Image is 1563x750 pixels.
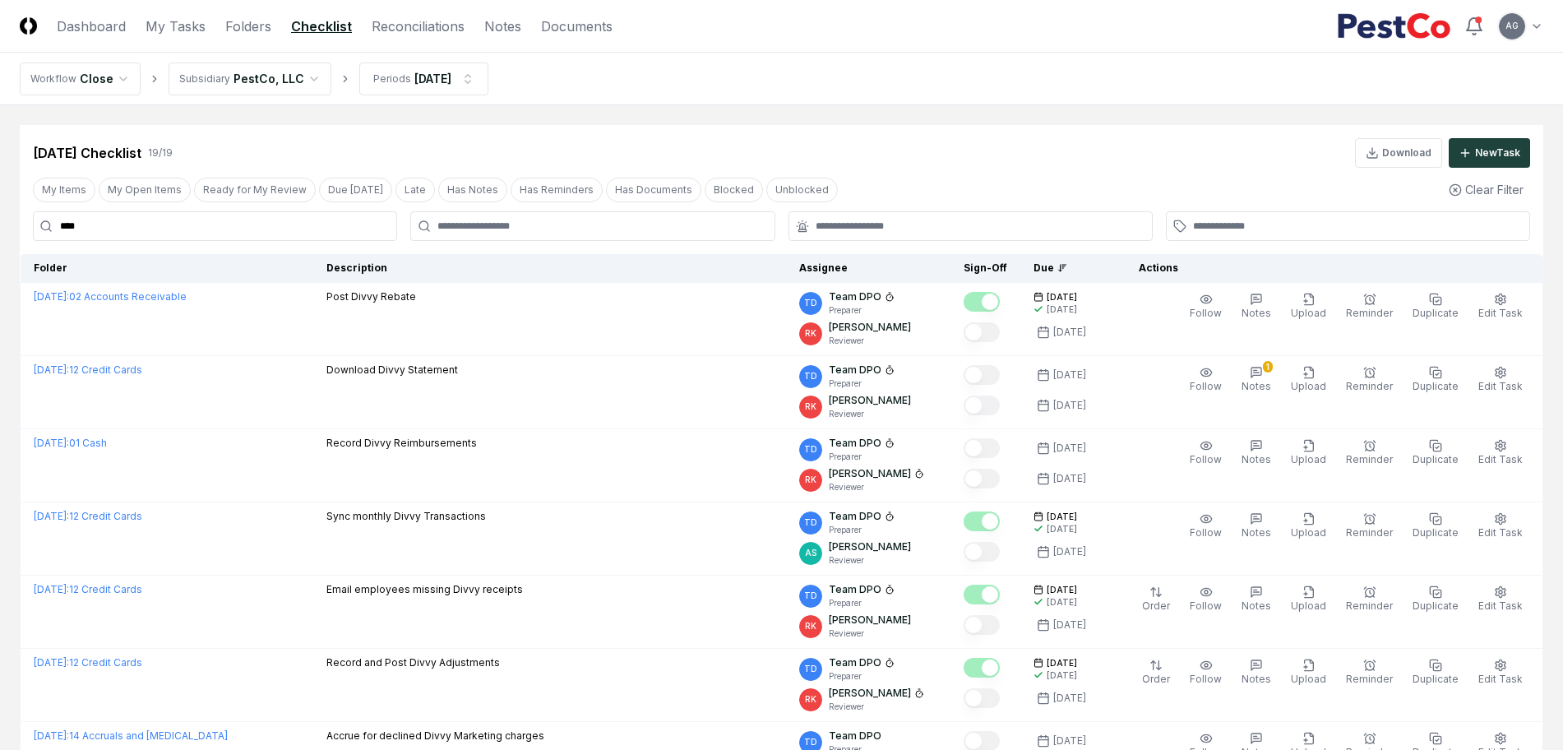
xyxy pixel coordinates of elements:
button: Duplicate [1409,436,1462,470]
button: Mark complete [964,396,1000,415]
span: Reminder [1346,673,1393,685]
div: Due [1034,261,1099,275]
button: Duplicate [1409,509,1462,544]
span: Duplicate [1413,526,1459,539]
a: Checklist [291,16,352,36]
th: Assignee [786,254,950,283]
button: Edit Task [1475,509,1526,544]
p: Reviewer [829,627,911,640]
button: Notes [1238,655,1274,690]
p: Preparer [829,451,895,463]
div: [DATE] [1047,523,1077,535]
p: Preparer [829,304,895,317]
p: [PERSON_NAME] [829,686,911,701]
p: Team DPO [829,436,881,451]
p: [PERSON_NAME] [829,613,911,627]
button: Reminder [1343,509,1396,544]
button: Order [1139,582,1173,617]
a: [DATE]:12 Credit Cards [34,363,142,376]
p: Reviewer [829,481,924,493]
p: Team DPO [829,509,881,524]
span: Follow [1190,526,1222,539]
nav: breadcrumb [20,62,488,95]
span: [DATE] [1047,584,1077,596]
a: Notes [484,16,521,36]
a: My Tasks [146,16,206,36]
span: Upload [1291,526,1326,539]
div: New Task [1475,146,1520,160]
button: Notes [1238,436,1274,470]
button: Duplicate [1409,655,1462,690]
span: [DATE] : [34,290,69,303]
p: Accrue for declined Divvy Marketing charges [326,729,544,743]
div: [DATE] [414,70,451,87]
img: Logo [20,17,37,35]
button: Mark complete [964,292,1000,312]
button: Periods[DATE] [359,62,488,95]
button: Reminder [1343,582,1396,617]
button: Follow [1186,582,1225,617]
span: [DATE] [1047,657,1077,669]
button: Mark complete [964,615,1000,635]
button: Order [1139,655,1173,690]
p: Team DPO [829,363,881,377]
button: Notes [1238,509,1274,544]
button: Upload [1288,289,1329,324]
button: Mark complete [964,438,1000,458]
span: Edit Task [1478,673,1523,685]
div: Periods [373,72,411,86]
p: Download Divvy Statement [326,363,458,377]
p: Preparer [829,377,895,390]
div: [DATE] [1053,544,1086,559]
button: Mark complete [964,322,1000,342]
th: Sign-Off [950,254,1020,283]
button: Upload [1288,363,1329,397]
a: Reconciliations [372,16,465,36]
p: [PERSON_NAME] [829,393,911,408]
span: Upload [1291,673,1326,685]
div: Workflow [30,72,76,86]
button: Reminder [1343,436,1396,470]
button: Ready for My Review [194,178,316,202]
span: [DATE] [1047,511,1077,523]
p: Preparer [829,670,895,683]
button: Follow [1186,363,1225,397]
button: Edit Task [1475,289,1526,324]
span: Edit Task [1478,307,1523,319]
span: [DATE] : [34,656,69,669]
div: [DATE] [1053,398,1086,413]
span: [DATE] : [34,363,69,376]
a: Folders [225,16,271,36]
span: RK [805,693,816,706]
p: [PERSON_NAME] [829,466,911,481]
a: Documents [541,16,613,36]
button: Upload [1288,436,1329,470]
button: Notes [1238,289,1274,324]
p: Record and Post Divvy Adjustments [326,655,500,670]
p: Reviewer [829,554,911,567]
button: Clear Filter [1442,174,1530,205]
div: [DATE] [1053,691,1086,706]
div: Subsidiary [179,72,230,86]
span: Duplicate [1413,307,1459,319]
span: AS [805,547,816,559]
span: Reminder [1346,600,1393,612]
button: Late [395,178,435,202]
p: [PERSON_NAME] [829,539,911,554]
button: Due Today [319,178,392,202]
button: Reminder [1343,289,1396,324]
button: Edit Task [1475,655,1526,690]
button: Reminder [1343,363,1396,397]
button: Mark complete [964,585,1000,604]
p: Preparer [829,597,895,609]
span: Notes [1242,526,1271,539]
button: Upload [1288,509,1329,544]
span: Duplicate [1413,380,1459,392]
span: Duplicate [1413,600,1459,612]
span: [DATE] : [34,510,69,522]
a: [DATE]:01 Cash [34,437,107,449]
p: Preparer [829,524,895,536]
a: [DATE]:02 Accounts Receivable [34,290,187,303]
div: [DATE] [1053,734,1086,748]
span: Duplicate [1413,673,1459,685]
